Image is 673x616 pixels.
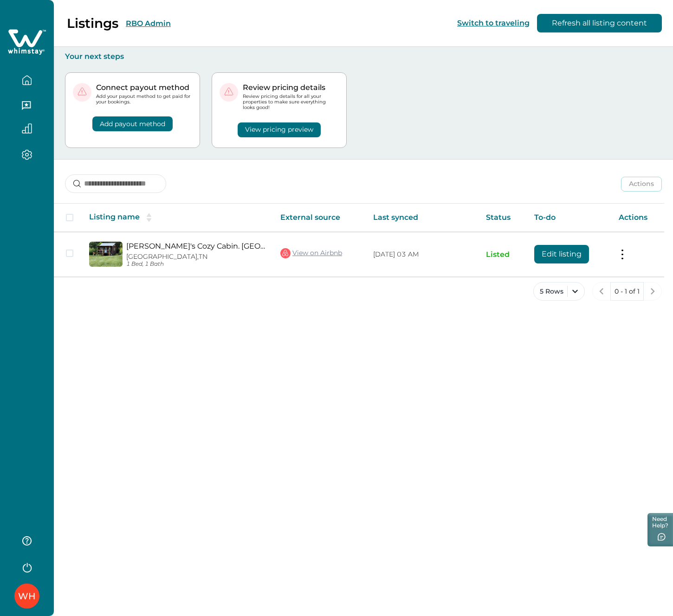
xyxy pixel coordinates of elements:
[533,282,585,301] button: 5 Rows
[273,204,366,232] th: External source
[67,15,118,31] p: Listings
[243,83,339,92] p: Review pricing details
[615,287,640,296] p: 0 - 1 of 1
[92,116,173,131] button: Add payout method
[96,83,192,92] p: Connect payout method
[479,204,526,232] th: Status
[610,282,644,301] button: 0 - 1 of 1
[140,213,158,222] button: sorting
[537,14,662,32] button: Refresh all listing content
[126,253,265,261] p: [GEOGRAPHIC_DATA], TN
[527,204,611,232] th: To-do
[534,245,589,263] button: Edit listing
[65,52,662,61] p: Your next steps
[96,94,192,105] p: Add your payout method to get paid for your bookings.
[89,242,123,267] img: propertyImage_Wanda's Cozy Cabin. Sneedville, Tennessee
[18,585,36,607] div: Whimstay Host
[238,122,321,137] button: View pricing preview
[592,282,611,301] button: previous page
[457,19,530,27] button: Switch to traveling
[82,204,273,232] th: Listing name
[611,204,664,232] th: Actions
[486,250,519,259] p: Listed
[126,261,265,268] p: 1 Bed, 1 Bath
[643,282,662,301] button: next page
[126,242,265,250] a: [PERSON_NAME]'s Cozy Cabin. [GEOGRAPHIC_DATA], [US_STATE]
[373,250,471,259] p: [DATE] 03 AM
[280,247,342,259] a: View on Airbnb
[621,177,662,192] button: Actions
[366,204,479,232] th: Last synced
[126,19,171,28] button: RBO Admin
[243,94,339,111] p: Review pricing details for all your properties to make sure everything looks good!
